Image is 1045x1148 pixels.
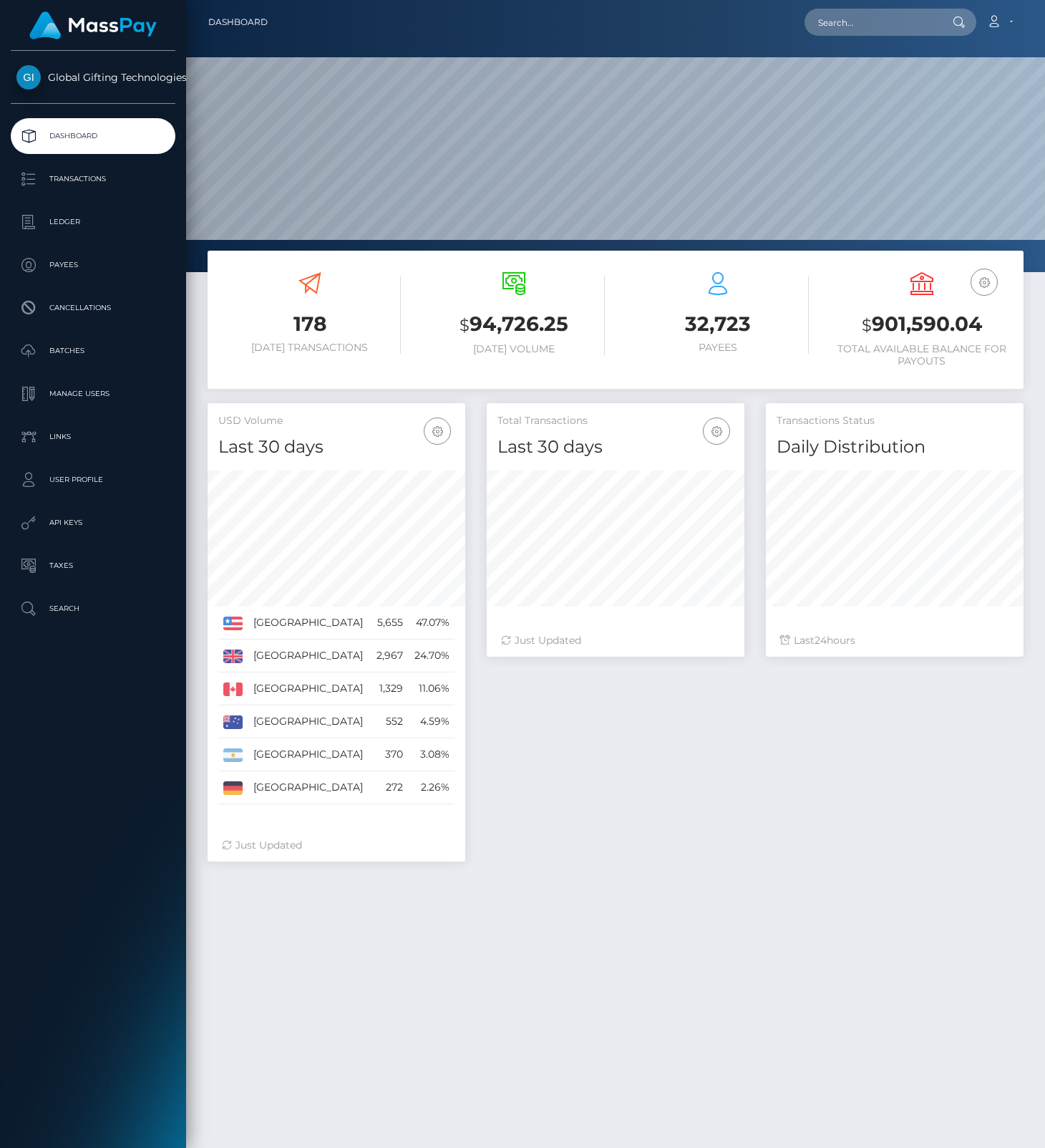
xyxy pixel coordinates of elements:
td: [GEOGRAPHIC_DATA] [248,607,371,640]
a: Manage Users [11,376,175,412]
td: 552 [371,705,408,738]
img: US.png [223,617,243,630]
h6: Payees [626,342,809,354]
h3: 178 [218,310,401,338]
p: Links [16,426,170,448]
p: Manage Users [16,383,170,405]
a: Ledger [11,204,175,240]
p: API Keys [16,512,170,534]
p: Payees [16,254,170,276]
p: Cancellations [16,297,170,319]
h5: Transactions Status [777,414,1013,428]
a: API Keys [11,505,175,541]
h4: Daily Distribution [777,435,1013,460]
img: AU.png [223,715,243,728]
a: Payees [11,247,175,283]
h6: Total Available Balance for Payouts [830,343,1013,367]
a: Links [11,419,175,455]
p: Dashboard [16,125,170,147]
span: 24 [815,634,827,647]
img: DE.png [223,781,243,794]
img: MassPay Logo [29,11,157,39]
img: Global Gifting Technologies Inc [16,65,41,90]
a: Taxes [11,548,175,584]
td: 4.59% [408,705,455,738]
td: [GEOGRAPHIC_DATA] [248,640,371,672]
td: 11.06% [408,672,455,705]
h3: 901,590.04 [830,310,1013,339]
td: 272 [371,771,408,804]
td: [GEOGRAPHIC_DATA] [248,705,371,738]
td: 47.07% [408,607,455,640]
td: 1,329 [371,672,408,705]
a: Transactions [11,161,175,197]
img: GB.png [223,650,243,662]
h4: Last 30 days [497,435,734,460]
div: Last hours [780,633,1009,648]
img: CA.png [223,682,243,695]
div: Just Updated [501,633,730,648]
a: Dashboard [11,118,175,154]
p: Taxes [16,555,170,577]
input: Search... [805,9,939,36]
td: 2.26% [408,771,455,804]
td: 2,967 [371,640,408,672]
h5: Total Transactions [497,414,734,428]
p: Transactions [16,168,170,190]
h4: Last 30 days [218,435,455,460]
p: Search [16,598,170,619]
td: [GEOGRAPHIC_DATA] [248,738,371,771]
a: Dashboard [208,7,268,37]
a: User Profile [11,462,175,498]
a: Batches [11,333,175,369]
td: 370 [371,738,408,771]
span: Global Gifting Technologies Inc [11,71,175,84]
a: Cancellations [11,290,175,326]
div: Just Updated [222,838,451,853]
small: $ [460,315,470,335]
p: Ledger [16,211,170,233]
td: 3.08% [408,738,455,771]
td: [GEOGRAPHIC_DATA] [248,672,371,705]
td: 24.70% [408,640,455,672]
h6: [DATE] Volume [422,343,605,355]
img: AR.png [223,748,243,761]
small: $ [862,315,872,335]
p: Batches [16,340,170,362]
td: 5,655 [371,607,408,640]
h3: 94,726.25 [422,310,605,339]
h5: USD Volume [218,414,455,428]
a: Search [11,591,175,627]
h3: 32,723 [626,310,809,338]
p: User Profile [16,469,170,491]
h6: [DATE] Transactions [218,342,401,354]
td: [GEOGRAPHIC_DATA] [248,771,371,804]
